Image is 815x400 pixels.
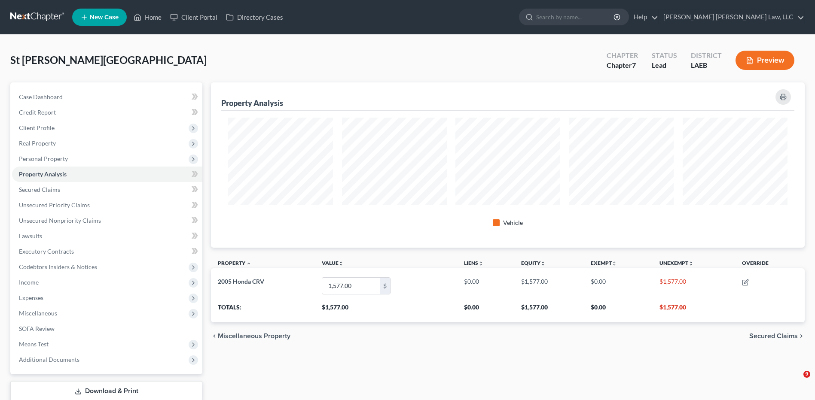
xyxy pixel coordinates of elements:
span: Means Test [19,340,49,348]
td: $1,577.00 [653,273,735,298]
span: Credit Report [19,109,56,116]
a: Property expand_less [218,260,251,266]
span: Unsecured Nonpriority Claims [19,217,101,224]
span: Unsecured Priority Claims [19,201,90,209]
a: Directory Cases [222,9,287,25]
i: chevron_right [798,333,805,339]
input: 0.00 [322,278,380,294]
span: Client Profile [19,124,55,131]
a: SOFA Review [12,321,202,336]
span: SOFA Review [19,325,55,332]
i: chevron_left [211,333,218,339]
span: Property Analysis [19,170,67,178]
span: Personal Property [19,155,68,162]
div: LAEB [691,61,722,70]
span: Lawsuits [19,232,42,239]
i: unfold_more [688,261,693,266]
td: $0.00 [584,273,653,298]
a: Liensunfold_more [464,260,483,266]
div: District [691,51,722,61]
th: $1,577.00 [653,298,735,322]
iframe: Intercom live chat [786,371,806,391]
i: unfold_more [478,261,483,266]
span: Executory Contracts [19,248,74,255]
span: St [PERSON_NAME][GEOGRAPHIC_DATA] [10,54,207,66]
i: unfold_more [339,261,344,266]
th: Override [735,255,805,274]
span: 9 [803,371,810,378]
button: Preview [736,51,794,70]
a: Executory Contracts [12,244,202,259]
a: Client Portal [166,9,222,25]
th: Totals: [211,298,315,322]
div: Vehicle [503,218,523,227]
span: Secured Claims [749,333,798,339]
a: Unsecured Priority Claims [12,197,202,213]
span: Real Property [19,139,56,147]
td: $0.00 [457,273,514,298]
span: Expenses [19,294,43,301]
a: Equityunfold_more [521,260,546,266]
span: Additional Documents [19,356,79,363]
a: Unsecured Nonpriority Claims [12,213,202,228]
td: $1,577.00 [514,273,584,298]
i: unfold_more [612,261,617,266]
span: 7 [632,61,636,69]
span: Case Dashboard [19,93,63,100]
th: $0.00 [457,298,514,322]
div: Property Analysis [221,98,283,108]
a: Property Analysis [12,167,202,182]
span: Secured Claims [19,186,60,193]
a: Credit Report [12,105,202,120]
div: Chapter [607,61,638,70]
a: Valueunfold_more [322,260,344,266]
a: Unexemptunfold_more [659,260,693,266]
a: Help [629,9,658,25]
div: Lead [652,61,677,70]
a: [PERSON_NAME] [PERSON_NAME] Law, LLC [659,9,804,25]
th: $1,577.00 [514,298,584,322]
span: Income [19,279,39,286]
div: Chapter [607,51,638,61]
input: Search by name... [536,9,615,25]
span: Miscellaneous [19,309,57,317]
div: Status [652,51,677,61]
span: Miscellaneous Property [218,333,290,339]
div: $ [380,278,390,294]
button: Secured Claims chevron_right [749,333,805,339]
a: Secured Claims [12,182,202,197]
button: chevron_left Miscellaneous Property [211,333,290,339]
th: $0.00 [584,298,653,322]
a: Home [129,9,166,25]
a: Exemptunfold_more [591,260,617,266]
span: New Case [90,14,119,21]
i: expand_less [246,261,251,266]
a: Case Dashboard [12,89,202,105]
span: Codebtors Insiders & Notices [19,263,97,270]
a: Lawsuits [12,228,202,244]
th: $1,577.00 [315,298,457,322]
i: unfold_more [540,261,546,266]
span: 2005 Honda CRV [218,278,264,285]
